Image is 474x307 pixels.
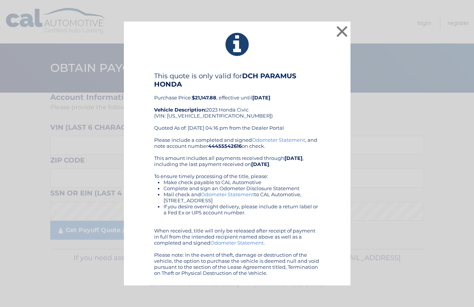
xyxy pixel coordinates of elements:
li: Complete and sign an Odometer Disclosure Statement [164,185,320,191]
b: [DATE] [251,161,269,167]
a: Odometer Statement [210,240,264,246]
div: Purchase Price: , effective until 2023 Honda Civic (VIN: [US_VEHICLE_IDENTIFICATION_NUMBER]) Quot... [154,72,320,137]
li: If you desire overnight delivery, please include a return label or a Fed Ex or UPS account number. [164,203,320,216]
b: [DATE] [252,95,270,101]
a: Odometer Statement [252,137,305,143]
li: Make check payable to CAL Automotive [164,179,320,185]
li: Mail check and to CAL Automotive, [STREET_ADDRESS] [164,191,320,203]
div: Please include a completed and signed , and note account number on check. This amount includes al... [154,137,320,276]
b: [DATE] [284,155,303,161]
h4: This quote is only valid for [154,72,320,88]
button: × [335,24,350,39]
b: $21,147.88 [192,95,216,101]
b: 44455542616 [208,143,242,149]
strong: Vehicle Description: [154,107,206,113]
b: DCH PARAMUS HONDA [154,72,296,88]
a: Odometer Statement [201,191,254,197]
